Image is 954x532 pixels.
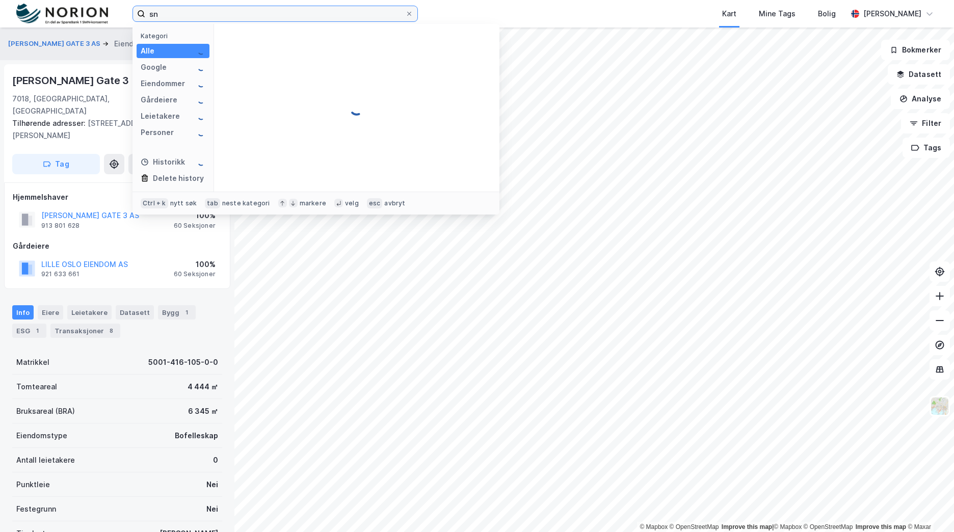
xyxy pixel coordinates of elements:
[141,32,209,40] div: Kategori
[141,198,168,208] div: Ctrl + k
[114,38,145,50] div: Eiendom
[188,405,218,417] div: 6 345 ㎡
[901,113,950,134] button: Filter
[188,381,218,393] div: 4 444 ㎡
[41,270,79,278] div: 921 633 661
[863,8,921,20] div: [PERSON_NAME]
[13,240,222,252] div: Gårdeiere
[197,158,205,166] img: spinner.a6d8c91a73a9ac5275cf975e30b51cfb.svg
[141,126,174,139] div: Personer
[222,199,270,207] div: neste kategori
[206,478,218,491] div: Nei
[174,209,216,222] div: 100%
[50,324,120,338] div: Transaksjoner
[16,430,67,442] div: Eiendomstype
[903,138,950,158] button: Tags
[367,198,383,208] div: esc
[903,483,954,532] iframe: Chat Widget
[141,110,180,122] div: Leietakere
[16,503,56,515] div: Festegrunn
[12,119,88,127] span: Tilhørende adresser:
[41,222,79,230] div: 913 801 628
[16,381,57,393] div: Tomteareal
[175,430,218,442] div: Bofelleskap
[349,100,365,116] img: spinner.a6d8c91a73a9ac5275cf975e30b51cfb.svg
[197,96,205,104] img: spinner.a6d8c91a73a9ac5275cf975e30b51cfb.svg
[197,63,205,71] img: spinner.a6d8c91a73a9ac5275cf975e30b51cfb.svg
[16,405,75,417] div: Bruksareal (BRA)
[141,77,185,90] div: Eiendommer
[197,112,205,120] img: spinner.a6d8c91a73a9ac5275cf975e30b51cfb.svg
[67,305,112,320] div: Leietakere
[106,326,116,336] div: 8
[804,523,853,530] a: OpenStreetMap
[16,356,49,368] div: Matrikkel
[205,198,220,208] div: tab
[891,89,950,109] button: Analyse
[32,326,42,336] div: 1
[16,4,108,24] img: norion-logo.80e7a08dc31c2e691866.png
[181,307,192,317] div: 1
[640,522,931,532] div: |
[197,79,205,88] img: spinner.a6d8c91a73a9ac5275cf975e30b51cfb.svg
[384,199,405,207] div: avbryt
[158,305,196,320] div: Bygg
[12,72,131,89] div: [PERSON_NAME] Gate 3
[145,6,405,21] input: Søk på adresse, matrikkel, gårdeiere, leietakere eller personer
[345,199,359,207] div: velg
[170,199,197,207] div: nytt søk
[903,483,954,532] div: Kontrollprogram for chat
[174,270,216,278] div: 60 Seksjoner
[888,64,950,85] button: Datasett
[640,523,668,530] a: Mapbox
[174,258,216,271] div: 100%
[12,93,142,117] div: 7018, [GEOGRAPHIC_DATA], [GEOGRAPHIC_DATA]
[206,503,218,515] div: Nei
[12,154,100,174] button: Tag
[670,523,719,530] a: OpenStreetMap
[141,61,167,73] div: Google
[300,199,326,207] div: markere
[759,8,796,20] div: Mine Tags
[213,454,218,466] div: 0
[153,172,204,184] div: Delete history
[12,324,46,338] div: ESG
[141,94,177,106] div: Gårdeiere
[722,523,772,530] a: Improve this map
[16,478,50,491] div: Punktleie
[197,47,205,55] img: spinner.a6d8c91a73a9ac5275cf975e30b51cfb.svg
[774,523,802,530] a: Mapbox
[722,8,736,20] div: Kart
[38,305,63,320] div: Eiere
[930,396,949,416] img: Z
[12,117,214,142] div: [STREET_ADDRESS][PERSON_NAME]
[174,222,216,230] div: 60 Seksjoner
[12,305,34,320] div: Info
[13,191,222,203] div: Hjemmelshaver
[116,305,154,320] div: Datasett
[141,45,154,57] div: Alle
[197,128,205,137] img: spinner.a6d8c91a73a9ac5275cf975e30b51cfb.svg
[8,39,102,49] button: [PERSON_NAME] GATE 3 AS
[141,156,185,168] div: Historikk
[148,356,218,368] div: 5001-416-105-0-0
[16,454,75,466] div: Antall leietakere
[818,8,836,20] div: Bolig
[856,523,906,530] a: Improve this map
[881,40,950,60] button: Bokmerker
